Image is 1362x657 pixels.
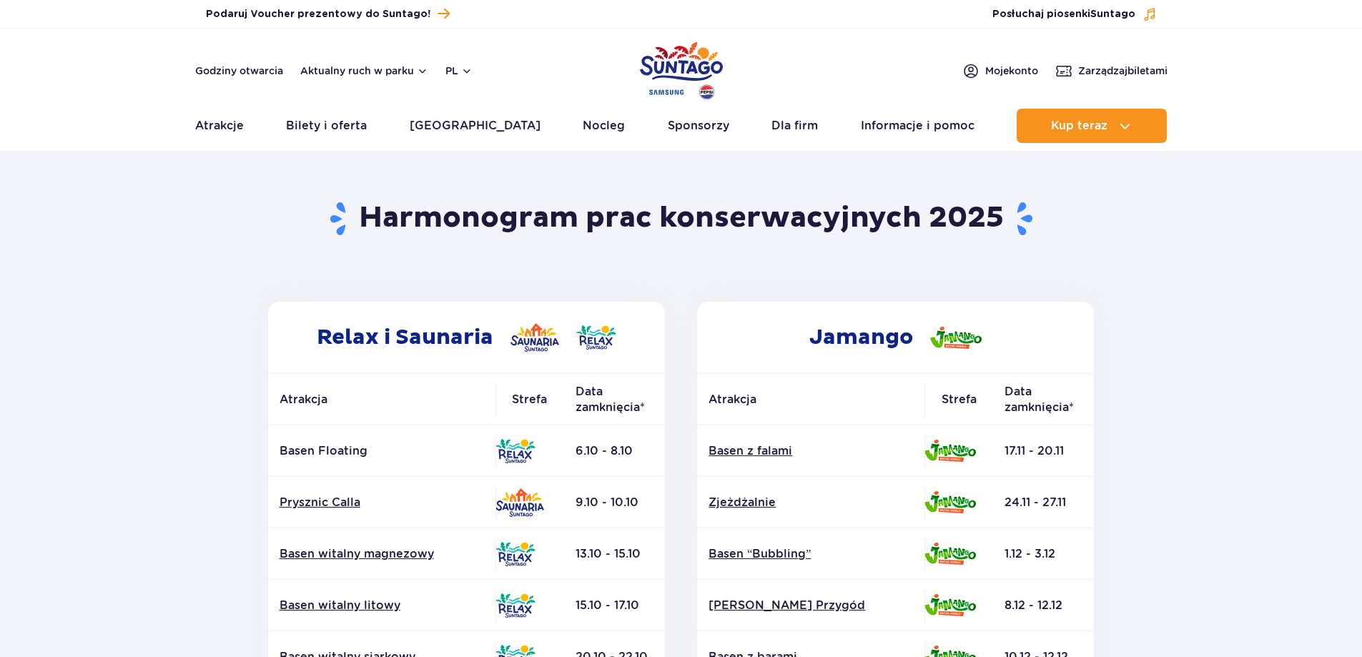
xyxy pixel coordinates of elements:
h2: Relax i Saunaria [268,302,665,373]
a: Park of Poland [640,36,723,102]
span: Posłuchaj piosenki [992,7,1135,21]
p: Basen Floating [280,443,484,459]
a: Basen witalny litowy [280,598,484,613]
th: Data zamknięcia* [564,374,665,425]
td: 1.12 - 3.12 [993,528,1094,580]
button: Kup teraz [1017,109,1167,143]
a: Nocleg [583,109,625,143]
td: 24.11 - 27.11 [993,477,1094,528]
a: Godziny otwarcia [195,64,283,78]
a: Mojekonto [962,62,1038,79]
span: Moje konto [985,64,1038,78]
button: pl [445,64,473,78]
img: Jamango [924,543,976,565]
img: Saunaria [510,323,559,352]
img: Relax [495,542,536,566]
span: Zarządzaj biletami [1078,64,1168,78]
img: Jamango [930,327,982,349]
span: Podaruj Voucher prezentowy do Suntago! [206,7,430,21]
th: Data zamknięcia* [993,374,1094,425]
a: Podaruj Voucher prezentowy do Suntago! [206,4,450,24]
img: Jamango [924,594,976,616]
td: 8.12 - 12.12 [993,580,1094,631]
th: Atrakcja [697,374,924,425]
img: Relax [495,439,536,463]
a: Atrakcje [195,109,244,143]
button: Posłuchaj piosenkiSuntago [992,7,1157,21]
td: 13.10 - 15.10 [564,528,665,580]
td: 15.10 - 17.10 [564,580,665,631]
a: Basen witalny magnezowy [280,546,484,562]
a: [GEOGRAPHIC_DATA] [410,109,541,143]
img: Jamango [924,491,976,513]
span: Suntago [1090,9,1135,19]
img: Relax [495,593,536,618]
h2: Jamango [697,302,1094,373]
a: Basen z falami [709,443,913,459]
a: Zarządzajbiletami [1055,62,1168,79]
td: 9.10 - 10.10 [564,477,665,528]
th: Strefa [924,374,993,425]
th: Strefa [495,374,564,425]
a: Sponsorzy [668,109,729,143]
a: [PERSON_NAME] Przygód [709,598,913,613]
button: Aktualny ruch w parku [300,65,428,76]
span: Kup teraz [1051,119,1107,132]
img: Saunaria [495,488,544,517]
a: Bilety i oferta [286,109,367,143]
a: Zjeżdżalnie [709,495,913,510]
td: 6.10 - 8.10 [564,425,665,477]
img: Relax [576,325,616,350]
a: Basen “Bubbling” [709,546,913,562]
h1: Harmonogram prac konserwacyjnych 2025 [262,200,1100,237]
a: Prysznic Calla [280,495,484,510]
td: 17.11 - 20.11 [993,425,1094,477]
img: Jamango [924,440,976,462]
th: Atrakcja [268,374,495,425]
a: Dla firm [771,109,818,143]
a: Informacje i pomoc [861,109,974,143]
